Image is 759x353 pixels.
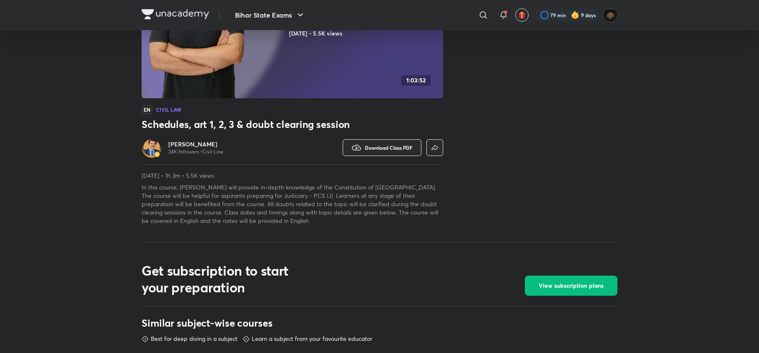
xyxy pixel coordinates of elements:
[518,11,526,19] img: avatar
[343,139,421,156] button: Download Class PDF
[168,140,223,148] a: [PERSON_NAME]
[603,8,617,22] img: abhishek kumar
[515,8,529,22] button: avatar
[154,151,160,157] img: badge
[289,28,440,39] h4: [DATE] • 5.5K views
[142,171,443,180] p: [DATE] • 1h 3m • 5.5K views
[365,144,413,151] span: Download Class PDF
[252,335,372,343] p: Learn a subject from your favourite educator
[142,138,162,158] a: Avatarbadge
[143,139,160,156] img: Avatar
[142,316,617,330] h3: Similar subject-wise courses
[142,262,313,296] h2: Get subscription to start your preparation
[151,335,238,343] p: Best for deep diving in a subject
[230,7,310,23] button: Bihar State Exams
[156,107,181,112] h4: Civil Law
[406,77,426,84] h4: 1:03:52
[525,276,617,296] button: View subscription plans
[142,118,443,131] h3: Schedules, art 1, 2, 3 & doubt clearing session
[539,281,604,290] span: View subscription plans
[168,148,223,155] p: 24K followers • Civil Law
[142,183,443,225] p: In this course, [PERSON_NAME] will provide in-depth knowledge of the Constitution of [GEOGRAPHIC_...
[571,11,579,19] img: streak
[142,9,209,21] a: Company Logo
[142,105,152,114] span: EN
[142,9,209,19] img: Company Logo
